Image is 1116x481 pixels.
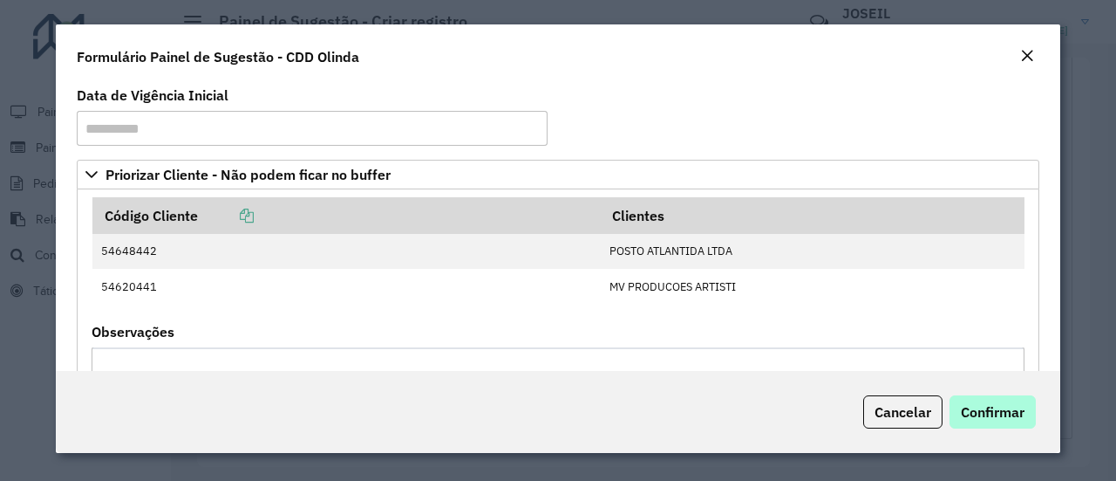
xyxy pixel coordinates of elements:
td: POSTO ATLANTIDA LTDA [600,234,1024,269]
span: Priorizar Cliente - Não podem ficar no buffer [105,168,391,182]
td: 54620441 [92,269,601,304]
td: MV PRODUCOES ARTISTI [600,269,1024,304]
button: Confirmar [949,395,1036,429]
em: Fechar [1020,49,1034,63]
label: Data de Vigência Inicial [77,85,228,106]
th: Clientes [600,197,1024,234]
th: Código Cliente [92,197,601,234]
label: Observações [92,321,174,342]
td: 54648442 [92,234,601,269]
button: Cancelar [863,395,942,429]
button: Close [1015,45,1039,68]
span: Cancelar [874,403,931,421]
span: Confirmar [961,403,1024,421]
a: Priorizar Cliente - Não podem ficar no buffer [77,160,1039,189]
a: Copiar [198,207,254,224]
h4: Formulário Painel de Sugestão - CDD Olinda [77,46,359,67]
